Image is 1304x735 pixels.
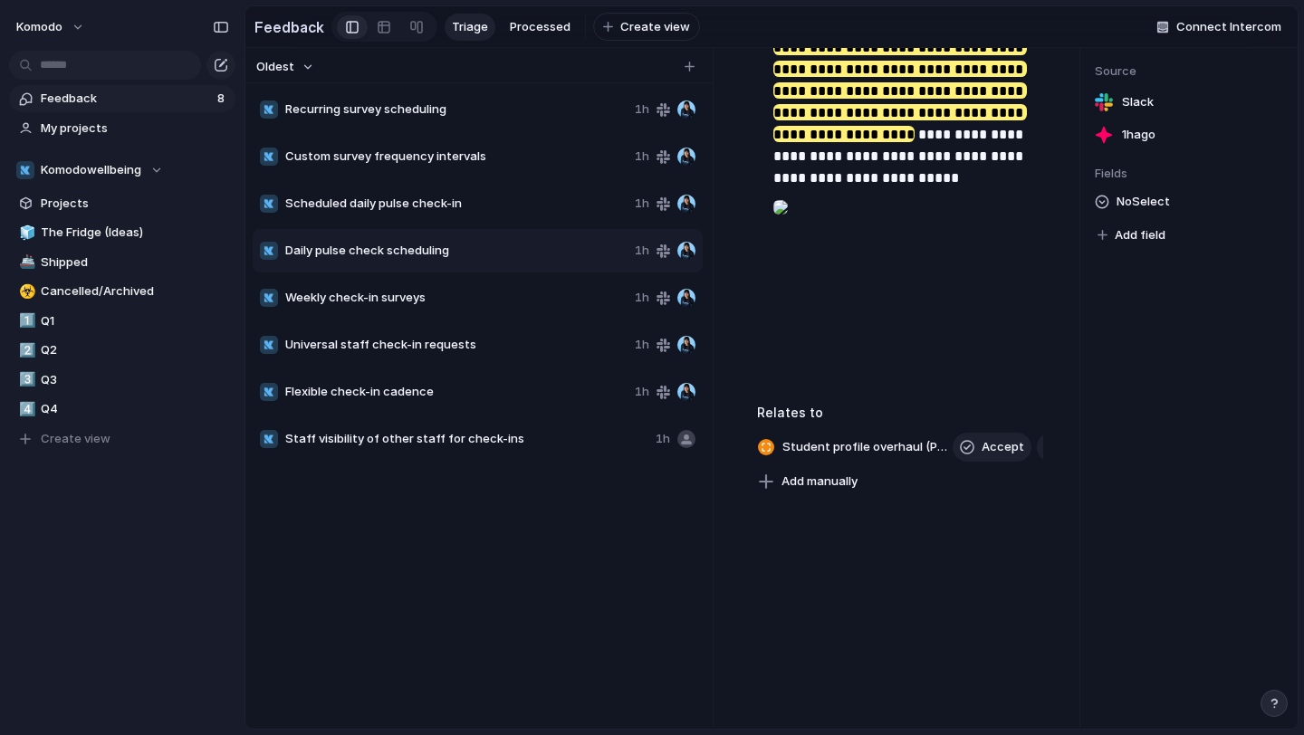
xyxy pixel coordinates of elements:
a: Feedback8 [9,85,235,112]
span: Weekly check-in surveys [285,289,628,307]
a: Triage [445,14,495,41]
span: 1h [635,148,649,166]
span: Flexible check-in cadence [285,383,628,401]
a: ☣️Cancelled/Archived [9,278,235,305]
span: Cancelled/Archived [41,282,229,301]
span: Student profile overhaul (Phase 2) [777,434,958,460]
span: Fields [1095,165,1283,183]
span: Scheduled daily pulse check-in [285,195,628,213]
span: Q2 [41,341,229,359]
button: 🧊 [16,224,34,242]
span: 1h [656,430,670,448]
button: ☣️ [16,282,34,301]
button: 4️⃣ [16,400,34,418]
div: 3️⃣ [19,369,32,390]
a: 3️⃣Q3 [9,367,235,394]
div: ☣️ [19,282,32,302]
h3: Relates to [757,403,1043,422]
a: 2️⃣Q2 [9,337,235,364]
button: Accept [953,433,1031,462]
a: 🧊The Fridge (Ideas) [9,219,235,246]
button: Komodowellbeing [9,157,235,184]
div: 1️⃣ [19,310,32,331]
span: Q4 [41,400,229,418]
span: Create view [41,430,110,448]
div: 🚢 [19,252,32,272]
a: Slack [1095,90,1283,115]
span: Add manually [781,472,858,491]
span: Daily pulse check scheduling [285,242,628,260]
div: 4️⃣ [19,399,32,420]
span: Shipped [41,253,229,272]
span: Source [1095,62,1283,81]
button: Connect Intercom [1149,14,1289,41]
span: Komodowellbeing [41,161,141,179]
span: My projects [41,119,229,138]
a: Processed [503,14,578,41]
span: The Fridge (Ideas) [41,224,229,242]
span: Slack [1122,93,1154,111]
span: No Select [1117,191,1170,213]
span: Staff visibility of other staff for check-ins [285,430,648,448]
div: 🧊 [19,223,32,243]
button: Add field [1095,224,1168,247]
span: Accept [982,438,1024,456]
span: Q1 [41,312,229,330]
a: 4️⃣Q4 [9,396,235,423]
button: Oldest [254,55,317,79]
h2: Feedback [254,16,324,38]
button: Add manually [751,469,865,494]
span: 1h [635,383,649,401]
button: Create view [9,425,235,453]
button: Komodo [8,13,94,42]
span: Universal staff check-in requests [285,336,628,354]
a: My projects [9,115,235,142]
span: Komodo [16,18,62,36]
span: Connect Intercom [1176,18,1281,36]
span: Projects [41,195,229,213]
span: Oldest [256,58,294,76]
button: 3️⃣ [16,371,34,389]
span: Recurring survey scheduling [285,100,628,119]
span: Triage [452,18,488,36]
span: Create view [620,18,690,36]
span: Processed [510,18,570,36]
button: 2️⃣ [16,341,34,359]
span: Add field [1115,226,1165,244]
button: 1️⃣ [16,312,34,330]
span: Custom survey frequency intervals [285,148,628,166]
span: 1h [635,336,649,354]
a: 🚢Shipped [9,249,235,276]
span: Feedback [41,90,212,108]
span: 1h ago [1122,126,1155,144]
span: 1h [635,100,649,119]
button: 🚢 [16,253,34,272]
a: Projects [9,190,235,217]
span: 1h [635,242,649,260]
span: 8 [217,90,228,108]
span: 1h [635,195,649,213]
div: 2️⃣ [19,340,32,361]
a: 1️⃣Q1 [9,308,235,335]
button: Create view [593,13,700,42]
span: Q3 [41,371,229,389]
span: 1h [635,289,649,307]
